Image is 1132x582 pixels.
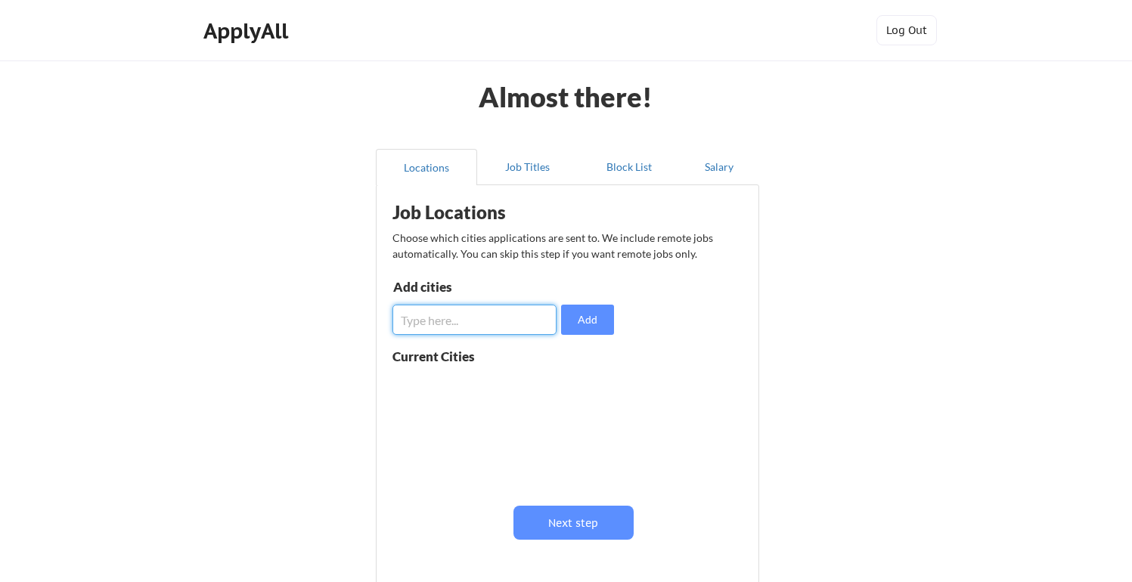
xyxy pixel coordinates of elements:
[392,350,507,363] div: Current Cities
[376,149,477,185] button: Locations
[460,83,671,110] div: Almost there!
[392,305,557,335] input: Type here...
[393,280,550,293] div: Add cities
[477,149,578,185] button: Job Titles
[392,203,583,221] div: Job Locations
[203,18,293,44] div: ApplyAll
[876,15,937,45] button: Log Out
[680,149,759,185] button: Salary
[561,305,614,335] button: Add
[513,506,634,540] button: Next step
[578,149,680,185] button: Block List
[392,230,740,262] div: Choose which cities applications are sent to. We include remote jobs automatically. You can skip ...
